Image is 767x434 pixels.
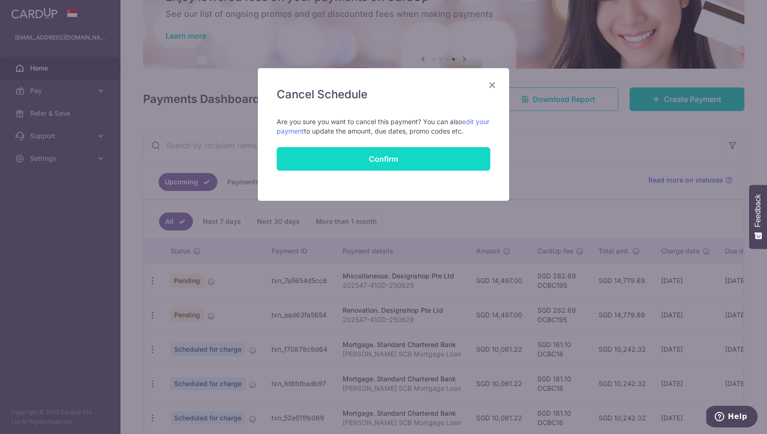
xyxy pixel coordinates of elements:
[487,79,498,91] button: Close
[706,406,758,429] iframe: Opens a widget where you can find more information
[754,194,762,227] span: Feedback
[277,147,490,171] button: Confirm
[277,117,490,136] p: Are you sure you want to cancel this payment? You can also to update the amount, due dates, promo...
[277,87,490,102] h5: Cancel Schedule
[749,185,767,249] button: Feedback - Show survey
